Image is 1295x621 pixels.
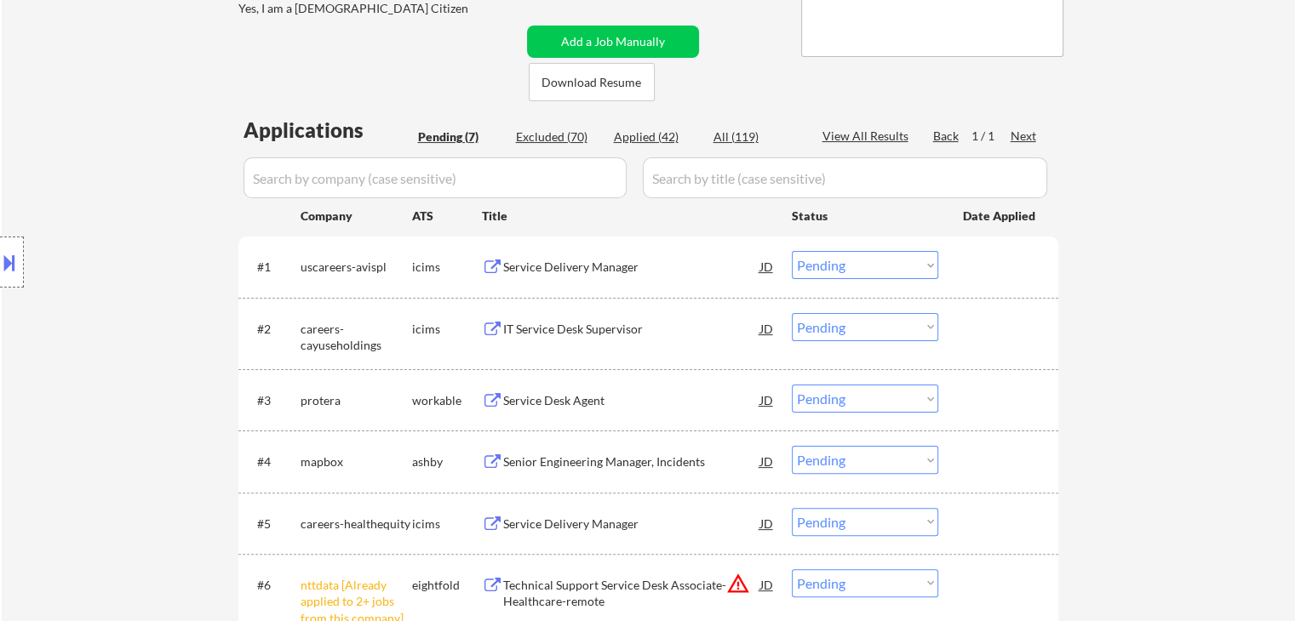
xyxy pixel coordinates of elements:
[301,516,412,533] div: careers-healthequity
[503,321,760,338] div: IT Service Desk Supervisor
[822,128,914,145] div: View All Results
[412,208,482,225] div: ATS
[503,516,760,533] div: Service Delivery Manager
[257,453,287,470] div: #4
[614,128,699,145] div: Applied (42)
[257,577,287,594] div: #6
[1011,128,1038,145] div: Next
[503,259,760,276] div: Service Delivery Manager
[759,569,776,600] div: JD
[792,200,938,231] div: Status
[971,128,1011,145] div: 1 / 1
[301,208,412,225] div: Company
[418,128,503,145] div: Pending (7)
[529,63,655,101] button: Download Resume
[503,392,760,409] div: Service Desk Agent
[412,453,482,470] div: ashby
[759,251,776,282] div: JD
[412,321,482,338] div: icims
[713,128,799,145] div: All (119)
[301,259,412,276] div: uscareers-avispl
[516,128,601,145] div: Excluded (70)
[527,26,699,58] button: Add a Job Manually
[412,259,482,276] div: icims
[244,120,412,140] div: Applications
[482,208,776,225] div: Title
[503,453,760,470] div: Senior Engineering Manager, Incidents
[301,392,412,409] div: protera
[301,321,412,354] div: careers-cayuseholdings
[412,392,482,409] div: workable
[726,572,750,595] button: warning_amber
[244,157,627,198] input: Search by company (case sensitive)
[963,208,1038,225] div: Date Applied
[301,453,412,470] div: mapbox
[643,157,1047,198] input: Search by title (case sensitive)
[503,577,760,610] div: Technical Support Service Desk Associate-Healthcare-remote
[412,516,482,533] div: icims
[412,577,482,594] div: eightfold
[257,516,287,533] div: #5
[759,446,776,476] div: JD
[759,313,776,344] div: JD
[759,385,776,415] div: JD
[933,128,960,145] div: Back
[759,508,776,538] div: JD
